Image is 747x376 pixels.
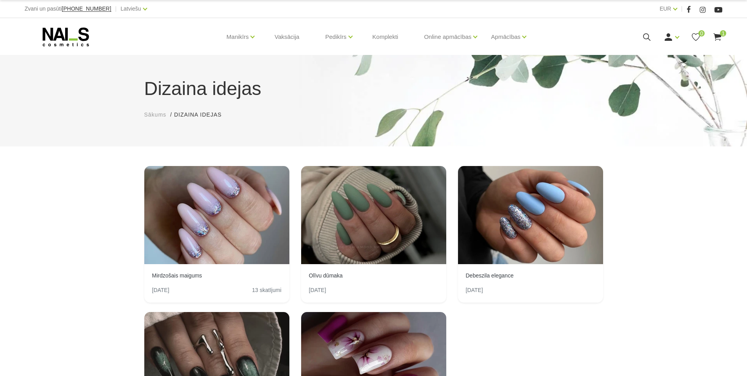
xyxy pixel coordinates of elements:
[268,18,305,56] a: Vaksācija
[712,32,722,42] a: 1
[325,21,346,53] a: Pedikīrs
[174,111,229,119] li: Dizaina idejas
[144,111,167,119] a: Sākums
[62,5,111,12] span: [PHONE_NUMBER]
[491,21,520,53] a: Apmācības
[301,166,446,303] a: Olīvu dūmakaOlīvu dūmaka[DATE]
[144,166,289,303] a: Mirdzošais maigumsMirdzošais maigums[DATE]13 skatījumi
[25,4,111,14] div: Zvani un pasūti
[424,21,471,53] a: Online apmācības
[720,30,726,37] span: 1
[681,4,683,14] span: |
[152,285,169,295] span: [DATE]
[309,285,326,295] span: [DATE]
[144,111,167,118] span: Sākums
[466,285,483,295] span: [DATE]
[366,18,405,56] a: Komplekti
[227,21,249,53] a: Manikīrs
[115,4,117,14] span: |
[466,272,595,279] h5: Debeszila elegance
[691,32,701,42] a: 0
[152,272,282,279] h5: Mirdzošais maigums
[458,166,603,303] a: Debeszila eleganceDebeszila elegance[DATE]
[252,285,282,295] span: 13 skatījumi
[62,6,111,12] a: [PHONE_NUMBER]
[698,30,705,37] span: 0
[121,4,141,13] a: Latviešu
[660,4,671,13] a: EUR
[144,75,603,103] h1: Dizaina idejas
[309,272,438,279] h5: Olīvu dūmaka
